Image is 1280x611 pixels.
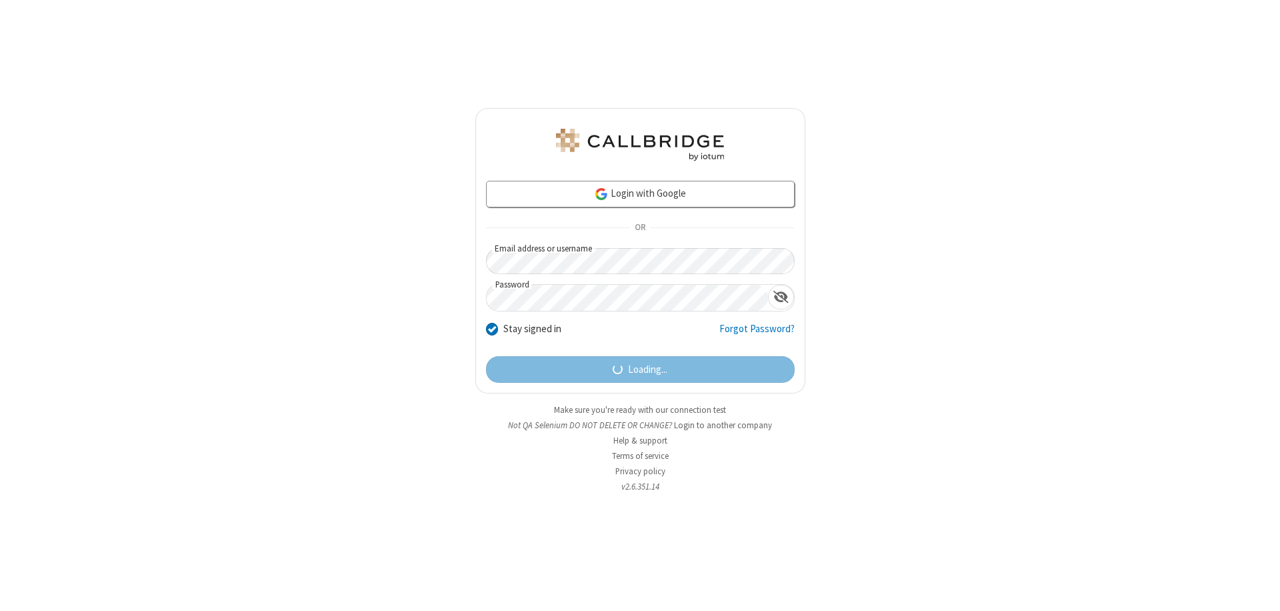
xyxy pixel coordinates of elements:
a: Forgot Password? [719,322,795,347]
a: Login with Google [486,181,795,207]
img: QA Selenium DO NOT DELETE OR CHANGE [553,129,727,161]
label: Stay signed in [503,322,561,337]
button: Login to another company [674,419,772,432]
span: Loading... [628,362,667,378]
input: Email address or username [486,248,795,274]
a: Terms of service [612,450,669,462]
li: v2.6.351.14 [475,480,805,493]
li: Not QA Selenium DO NOT DELETE OR CHANGE? [475,419,805,432]
input: Password [487,285,768,311]
a: Help & support [613,435,667,446]
span: OR [629,219,651,237]
a: Privacy policy [615,466,665,477]
div: Show password [768,285,794,310]
img: google-icon.png [594,187,609,201]
a: Make sure you're ready with our connection test [554,404,726,416]
button: Loading... [486,356,795,383]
